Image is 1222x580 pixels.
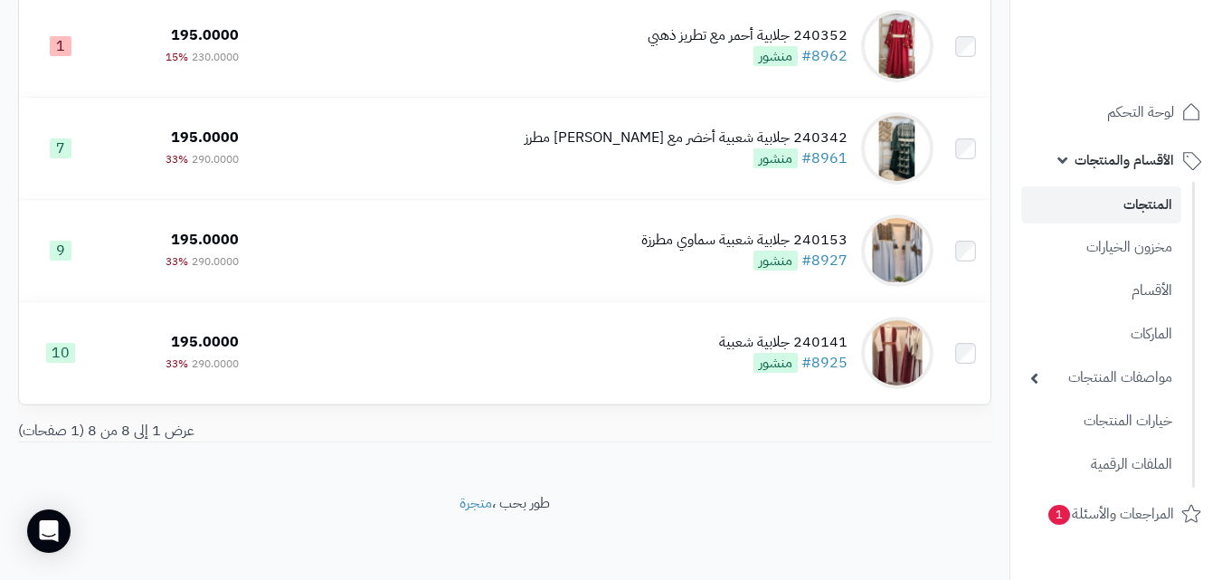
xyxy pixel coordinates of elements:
[1048,505,1070,525] span: 1
[192,253,239,270] span: 290.0000
[166,356,188,372] span: 33%
[50,138,71,158] span: 7
[1021,358,1181,397] a: مواصفات المنتجات
[1075,147,1174,173] span: الأقسام والمنتجات
[1021,271,1181,310] a: الأقسام
[1021,492,1211,536] a: المراجعات والأسئلة1
[166,49,188,65] span: 15%
[171,331,239,353] span: 195.0000
[459,492,492,514] a: متجرة
[50,36,71,56] span: 1
[166,253,188,270] span: 33%
[1107,100,1174,125] span: لوحة التحكم
[719,332,848,353] div: 240141 جلابية شعبية
[5,421,505,442] div: عرض 1 إلى 8 من 8 (1 صفحات)
[1021,186,1181,223] a: المنتجات
[801,45,848,67] a: #8962
[1099,45,1205,83] img: logo-2.png
[861,10,933,82] img: 240352 جلابية أحمر مع تطريز ذهبي
[1021,228,1181,267] a: مخزون الخيارات
[171,127,239,148] span: 195.0000
[801,147,848,169] a: #8961
[1021,315,1181,354] a: الماركات
[753,353,798,373] span: منشور
[192,151,239,167] span: 290.0000
[753,148,798,168] span: منشور
[861,112,933,185] img: 240342 جلابية شعبية أخضر مع شيفون مطرز
[861,214,933,287] img: 240153 جلابية شعبية سماوي مطرزة
[801,250,848,271] a: #8927
[50,241,71,261] span: 9
[753,251,798,271] span: منشور
[801,352,848,374] a: #8925
[1021,90,1211,134] a: لوحة التحكم
[166,151,188,167] span: 33%
[192,356,239,372] span: 290.0000
[27,509,71,553] div: Open Intercom Messenger
[525,128,848,148] div: 240342 جلابية شعبية أخضر مع [PERSON_NAME] مطرز
[46,343,75,363] span: 10
[1021,402,1181,441] a: خيارات المنتجات
[1021,445,1181,484] a: الملفات الرقمية
[192,49,239,65] span: 230.0000
[648,25,848,46] div: 240352 جلابية أحمر مع تطريز ذهبي
[171,24,239,46] span: 195.0000
[861,317,933,389] img: 240141 جلابية شعبية
[641,230,848,251] div: 240153 جلابية شعبية سماوي مطرزة
[171,229,239,251] span: 195.0000
[753,46,798,66] span: منشور
[1047,501,1174,527] span: المراجعات والأسئلة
